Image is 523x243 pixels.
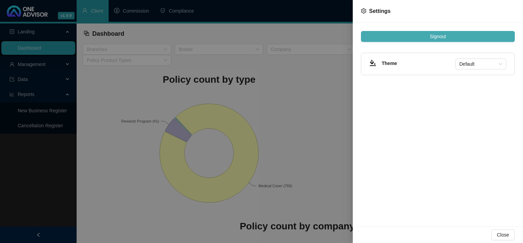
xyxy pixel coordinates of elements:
span: Signout [430,33,446,40]
h4: Theme [382,60,455,67]
span: bg-colors [369,60,376,66]
span: Default [459,59,502,69]
span: setting [361,8,366,14]
button: Close [491,229,514,240]
span: Settings [369,8,391,14]
button: Signout [361,31,515,42]
span: Close [497,231,509,239]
